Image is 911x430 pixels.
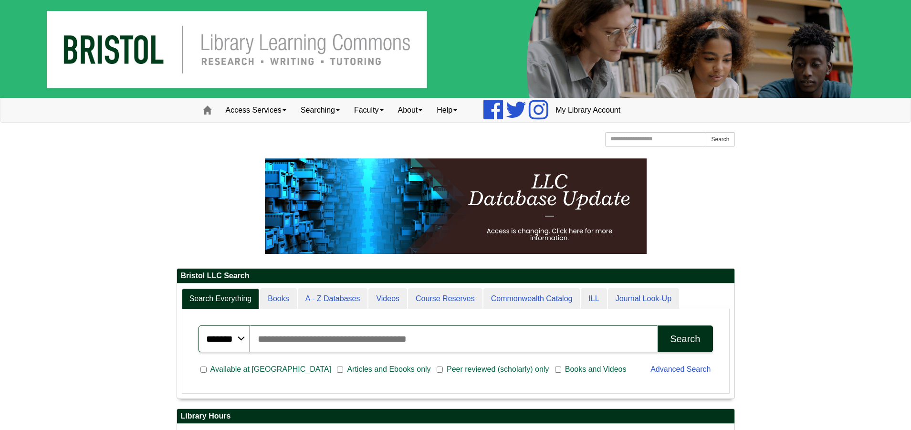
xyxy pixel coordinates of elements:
a: About [391,98,430,122]
a: Journal Look-Up [608,288,679,310]
a: A - Z Databases [298,288,368,310]
a: Advanced Search [650,365,711,373]
button: Search [706,132,734,147]
input: Available at [GEOGRAPHIC_DATA] [200,366,207,374]
input: Articles and Ebooks only [337,366,343,374]
img: HTML tutorial [265,158,647,254]
h2: Library Hours [177,409,734,424]
div: Search [670,334,700,345]
input: Peer reviewed (scholarly) only [437,366,443,374]
span: Books and Videos [561,364,630,375]
input: Books and Videos [555,366,561,374]
a: Search Everything [182,288,260,310]
a: ILL [581,288,607,310]
a: Help [429,98,464,122]
a: My Library Account [548,98,628,122]
a: Faculty [347,98,391,122]
button: Search [658,325,712,352]
span: Peer reviewed (scholarly) only [443,364,553,375]
h2: Bristol LLC Search [177,269,734,283]
a: Course Reserves [408,288,482,310]
a: Commonwealth Catalog [483,288,580,310]
a: Searching [293,98,347,122]
span: Articles and Ebooks only [343,364,434,375]
a: Access Services [219,98,293,122]
a: Books [260,288,296,310]
a: Videos [368,288,407,310]
span: Available at [GEOGRAPHIC_DATA] [207,364,335,375]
